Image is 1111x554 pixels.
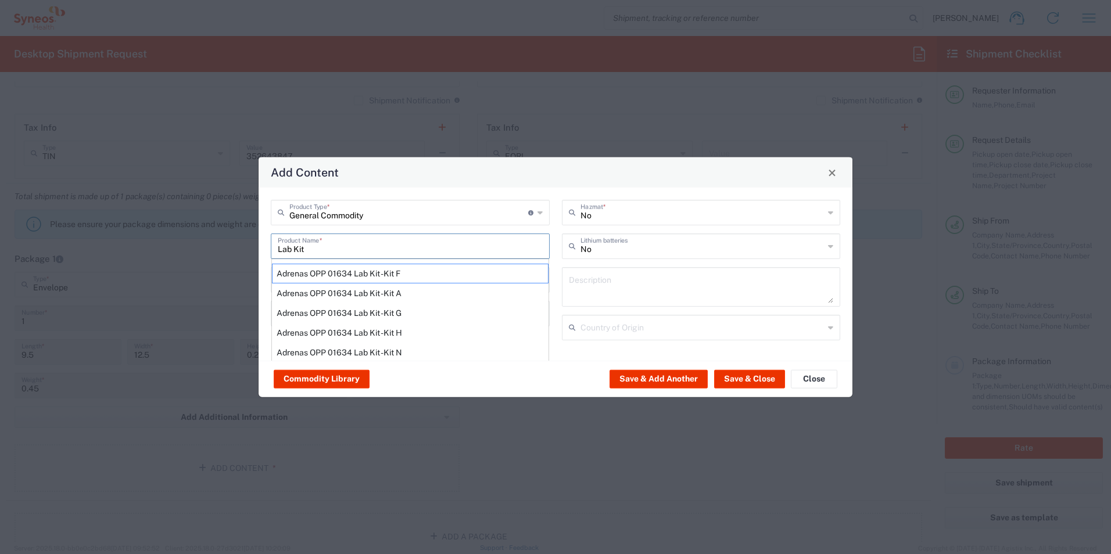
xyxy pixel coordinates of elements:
button: Save & Add Another [610,369,708,388]
div: Adrenas OPP 01634 Lab Kit -Kit F [272,264,549,283]
button: Close [791,369,837,388]
button: Commodity Library [274,369,370,388]
h4: Add Content [271,164,339,181]
button: Save & Close [714,369,785,388]
div: Adrenas OPP 01634 Lab Kit -Kit H [272,323,549,343]
div: Adrenas OPP 01634 Lab Kit -Kit G [272,303,549,323]
button: Close [824,164,840,181]
div: Adrenas OPP 01634 Lab Kit -Kit A [272,283,549,303]
div: Adrenas OPP 01634 Lab Kit -Kit N [272,343,549,362]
